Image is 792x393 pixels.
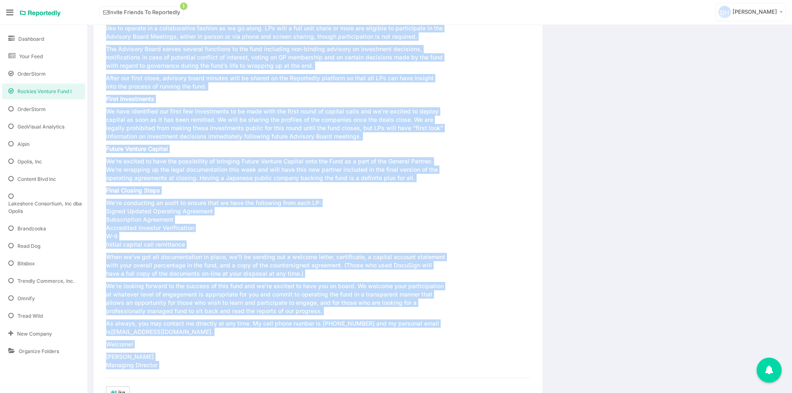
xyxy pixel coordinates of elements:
span: OrderStorm [17,70,46,77]
p: As always, you may contact me directly at any time. My cell phone number is [PHONE_NUMBER] and my... [106,319,445,336]
strong: First Investments [106,95,154,102]
p: We held our first Advisory Board Meeting last week to go over governance and process. We’re devel... [106,16,445,41]
a: [PERSON_NAME] [716,3,786,21]
a: Brandzooka [2,221,85,236]
span: Lakeshore Consortium, Inc dba Opolis [8,200,85,214]
span: Read Dog [17,242,40,250]
span: GeoVisual Analytics [17,123,64,130]
span: Opolis, Inc [17,158,42,165]
a: New Company [2,326,85,341]
a: Organize Folders [2,344,85,359]
p: When we’ve got all documentation in place, we’ll be sending out a welcome letter, certificate, a ... [106,253,445,278]
span: Bitsbox [17,260,35,267]
a: Dashboard [2,31,85,47]
span: New Company [17,330,52,337]
a: Read Dog [2,238,85,254]
img: svg+xml;base64,PD94bWwgdmVyc2lvbj0iMS4wIiBlbmNvZGluZz0iVVRGLTgiPz4KICAgICAg%0APHN2ZyB2ZXJzaW9uPSI... [718,6,731,18]
a: Opolis, Inc [2,154,85,169]
a: OrderStorm [2,101,85,117]
span: Trendly Commerce, Inc. [17,277,75,284]
span: Your Feed [19,53,43,60]
span: ! [180,2,188,10]
p: We’re conducting an audit to ensure that we have the following from each LP: Signed Updated Opera... [106,199,445,249]
span: Omnify [17,295,35,302]
span: OrderStorm [17,106,46,113]
strong: Final Closing Steps [106,187,160,194]
span: Content Blvd Inc [17,175,56,183]
a: Tread Wild [2,308,85,324]
a: Your Feed [2,49,85,64]
a: [EMAIL_ADDRESS][DOMAIN_NAME] [111,328,211,335]
a: OrderStorm [2,66,85,82]
a: Trendly Commerce, Inc. [2,273,85,289]
a: Content Blvd Inc [2,171,85,187]
p: Welcome! [106,340,445,349]
span: Tread Wild [17,312,43,319]
p: We’re looking forward to the success of this fund and we’re excited to have you on board. We welc... [106,282,445,315]
a: Rockies Venture Fund I [2,84,85,99]
a: Reportedly [20,6,61,20]
p: After our first close, advisory board minutes will be shared on the Reportedly platform so that a... [106,74,445,91]
span: Rockies Venture Fund I [17,88,72,95]
p: [PERSON_NAME] Managing Director [106,353,445,369]
a: Lakeshore Consortium, Inc dba Opolis [2,189,85,218]
span: [PERSON_NAME] [733,8,777,15]
span: Organize Folders [19,348,59,355]
a: Alpin [2,136,85,152]
p: We’re excited to have the possibility of bringing Future Venture Capital onto the Fund as a part ... [106,157,445,182]
p: We have identified our first few investments to be made with the first round of capital calls and... [106,107,445,141]
span: Alpin [17,141,30,148]
strong: Future Venture Capital [106,145,168,152]
a: Bitsbox [2,256,85,271]
span: Dashboard [18,35,44,42]
a: Omnify [2,291,85,306]
a: GeoVisual Analytics [2,119,85,134]
a: Invite Friends To Reportedly! [99,6,184,18]
span: Brandzooka [17,225,46,232]
p: The Advisory Board serves several functions to the fund including non-binding advisory on investm... [106,45,445,70]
